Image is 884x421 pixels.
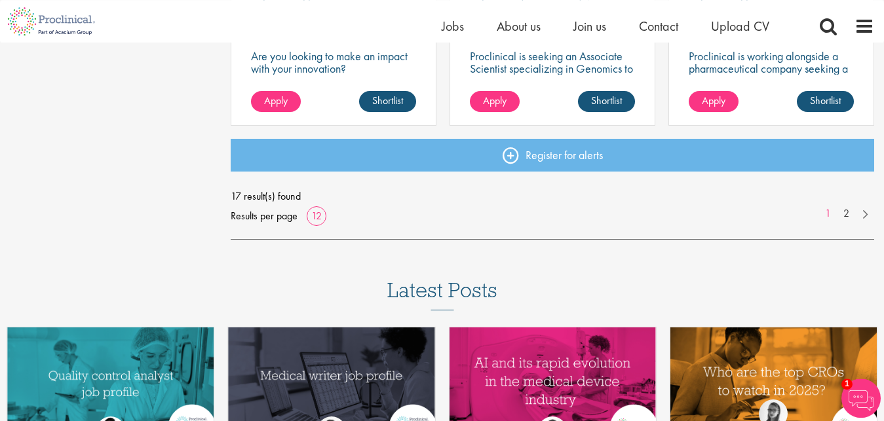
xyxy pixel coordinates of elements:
[639,18,678,35] a: Contact
[689,50,854,100] p: Proclinical is working alongside a pharmaceutical company seeking a Process Analyst to join their...
[797,91,854,112] a: Shortlist
[841,378,881,418] img: Chatbot
[573,18,606,35] a: Join us
[251,91,301,112] a: Apply
[470,91,520,112] a: Apply
[359,91,416,112] a: Shortlist
[470,50,635,112] p: Proclinical is seeking an Associate Scientist specializing in Genomics to join a dynamic team in ...
[387,279,497,310] h3: Latest Posts
[818,206,837,221] a: 1
[711,18,769,35] a: Upload CV
[442,18,464,35] a: Jobs
[702,94,725,107] span: Apply
[578,91,635,112] a: Shortlist
[231,187,874,206] span: 17 result(s) found
[307,209,326,223] a: 12
[837,206,856,221] a: 2
[251,50,416,75] p: Are you looking to make an impact with your innovation?
[231,139,874,172] a: Register for alerts
[689,91,739,112] a: Apply
[841,378,853,390] span: 1
[497,18,541,35] a: About us
[264,94,288,107] span: Apply
[231,206,298,226] span: Results per page
[483,94,507,107] span: Apply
